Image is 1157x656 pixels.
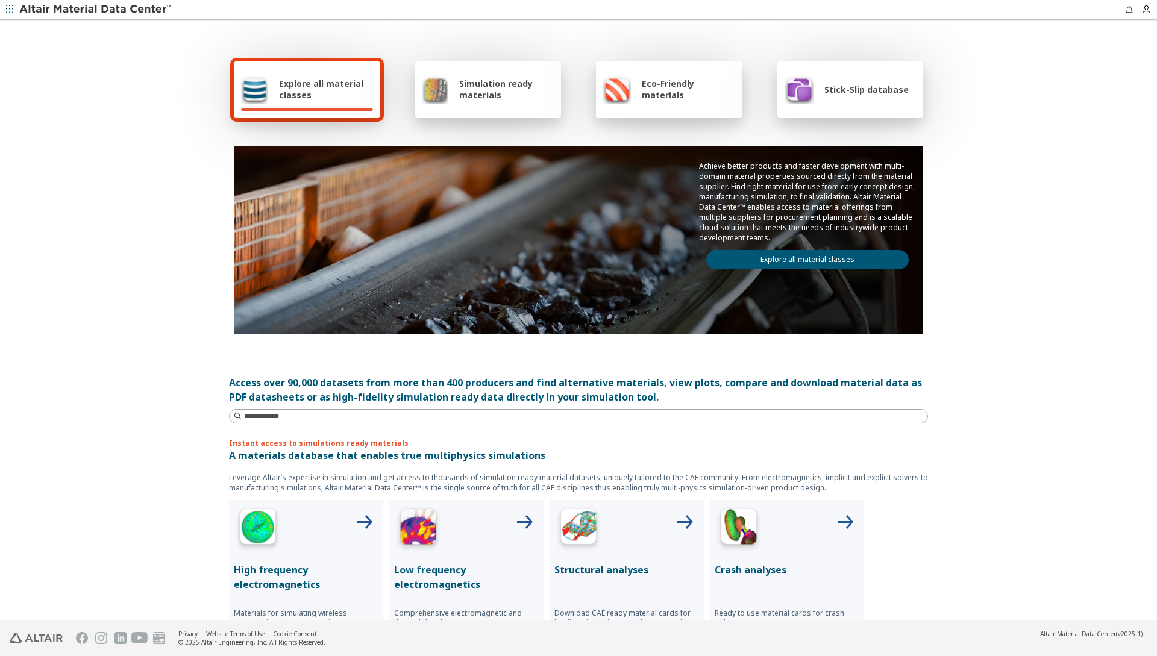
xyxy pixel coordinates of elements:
p: Leverage Altair’s expertise in simulation and get access to thousands of simulation ready materia... [229,472,928,493]
a: Privacy [178,629,198,638]
img: High Frequency Icon [234,505,282,553]
img: Eco-Friendly materials [603,75,631,104]
p: Materials for simulating wireless connectivity, electromagnetic compatibility, radar cross sectio... [234,608,378,637]
p: Low frequency electromagnetics [394,563,539,592]
button: High Frequency IconHigh frequency electromagneticsMaterials for simulating wireless connectivity,... [229,500,383,654]
p: A materials database that enables true multiphysics simulations [229,448,928,463]
button: Structural Analyses IconStructural analysesDownload CAE ready material cards for leading simulati... [550,500,704,654]
a: Explore all material classes [706,250,909,269]
button: Crash Analyses IconCrash analysesReady to use material cards for crash solvers [710,500,864,654]
p: Structural analyses [554,563,699,577]
p: Achieve better products and faster development with multi-domain material properties sourced dire... [699,161,916,243]
div: Access over 90,000 datasets from more than 400 producers and find alternative materials, view plo... [229,375,928,404]
img: Altair Material Data Center [19,4,173,16]
button: Low Frequency IconLow frequency electromagneticsComprehensive electromagnetic and thermal data fo... [389,500,544,654]
img: Altair Engineering [10,633,63,643]
p: Comprehensive electromagnetic and thermal data for accurate e-Motor simulations with Altair FLUX [394,608,539,637]
p: Download CAE ready material cards for leading simulation tools for structual analyses [554,608,699,637]
span: Stick-Slip database [824,84,909,95]
img: Stick-Slip database [785,75,814,104]
p: Instant access to simulations ready materials [229,438,928,448]
p: Crash analyses [715,563,859,577]
div: © 2025 Altair Engineering, Inc. All Rights Reserved. [178,638,325,646]
a: Cookie Consent [273,629,317,638]
img: Crash Analyses Icon [715,505,763,553]
a: Website Terms of Use [206,629,265,638]
img: Structural Analyses Icon [554,505,603,553]
p: Ready to use material cards for crash solvers [715,608,859,628]
img: Simulation ready materials [422,75,448,104]
span: Simulation ready materials [459,78,554,101]
div: (v2025.1) [1040,629,1143,638]
span: Eco-Friendly materials [642,78,735,101]
img: Explore all material classes [241,75,268,104]
span: Explore all material classes [279,78,373,101]
span: Altair Material Data Center [1040,629,1116,638]
img: Low Frequency Icon [394,505,442,553]
p: High frequency electromagnetics [234,563,378,592]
